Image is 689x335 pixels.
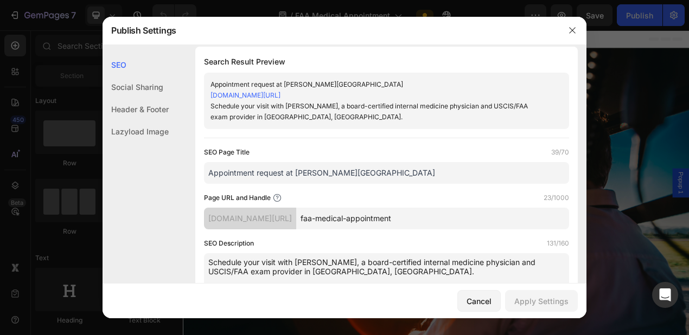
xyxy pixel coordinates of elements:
strong: Trusted FAA Medical Examiner in [GEOGRAPHIC_DATA] [20,159,310,261]
span: Popup 1 [635,182,646,210]
strong: ⁠Bilingual• No Long Waits [20,261,206,281]
strong: [PERSON_NAME] Calle. [20,126,302,195]
div: [DOMAIN_NAME][URL] [204,208,296,229]
div: Appointment request at [PERSON_NAME][GEOGRAPHIC_DATA] [210,79,545,90]
label: 39/70 [551,147,569,158]
div: Lazyload Image [103,120,169,143]
label: Page URL and Handle [204,192,271,203]
button: Apply Settings [505,290,578,312]
img: gempages_575347405747127122-a95348cb-5bf1-4ec0-b5a3-5df4e893ab4c.png [244,30,407,89]
div: Open Intercom Messenger [652,282,678,308]
input: Handle [296,208,569,229]
input: Title [204,162,569,184]
h1: Search Result Preview [204,55,569,68]
div: Schedule your visit with [PERSON_NAME], a board-certified internal medicine physician and USCIS/F... [210,101,545,123]
div: Apply Settings [514,295,569,307]
button: Cancel [457,290,501,312]
div: Cancel [467,295,492,307]
strong: Book Your Appointment with [20,93,334,162]
label: 131/160 [547,238,569,249]
label: SEO Description [204,238,254,249]
a: [DOMAIN_NAME][URL] [210,91,280,99]
div: SEO [103,54,169,76]
label: SEO Page Title [204,147,250,158]
label: 23/1000 [544,192,569,203]
div: Header & Footer [103,98,169,120]
div: Social Sharing [103,76,169,98]
div: Publish Settings [103,16,558,44]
